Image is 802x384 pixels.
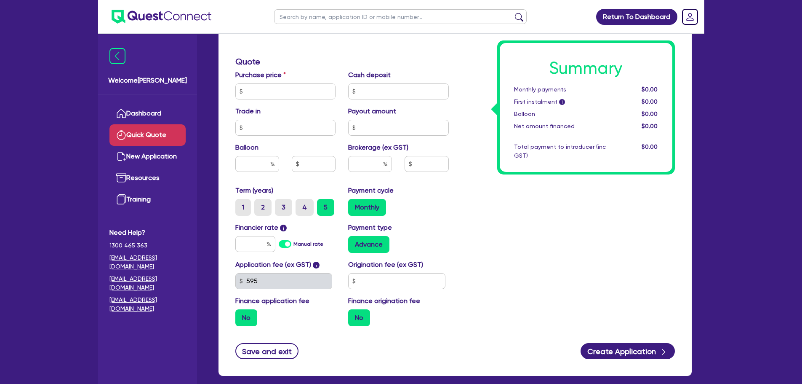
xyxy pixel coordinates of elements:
a: Resources [109,167,186,189]
img: new-application [116,151,126,161]
label: Monthly [348,199,386,216]
label: Trade in [235,106,261,116]
div: Monthly payments [508,85,612,94]
label: Finance application fee [235,296,309,306]
span: 1300 465 363 [109,241,186,250]
button: Create Application [581,343,675,359]
span: i [280,225,287,231]
label: Origination fee (ex GST) [348,260,423,270]
div: Balloon [508,110,612,118]
label: Advance [348,236,389,253]
label: No [348,309,370,326]
label: Purchase price [235,70,286,80]
label: Application fee (ex GST) [235,260,311,270]
label: Financier rate [235,223,287,233]
a: Dashboard [109,103,186,124]
label: Cash deposit [348,70,391,80]
label: No [235,309,257,326]
label: Brokerage (ex GST) [348,142,408,153]
a: New Application [109,146,186,167]
label: Payout amount [348,106,396,116]
span: Welcome [PERSON_NAME] [108,75,187,86]
label: 3 [275,199,292,216]
span: Need Help? [109,228,186,238]
label: Term (years) [235,185,273,196]
span: $0.00 [642,98,658,105]
h1: Summary [514,58,658,78]
input: Search by name, application ID or mobile number... [274,9,527,24]
label: 5 [317,199,334,216]
img: training [116,194,126,204]
span: $0.00 [642,86,658,93]
img: quick-quote [116,130,126,140]
a: Quick Quote [109,124,186,146]
span: $0.00 [642,110,658,117]
label: Manual rate [293,240,323,248]
a: Dropdown toggle [679,6,701,28]
span: i [559,99,565,105]
a: Training [109,189,186,210]
label: 2 [254,199,272,216]
a: [EMAIL_ADDRESS][DOMAIN_NAME] [109,295,186,313]
span: $0.00 [642,123,658,129]
div: Total payment to introducer (inc GST) [508,142,612,160]
div: Net amount financed [508,122,612,131]
button: Save and exit [235,343,299,359]
a: [EMAIL_ADDRESS][DOMAIN_NAME] [109,253,186,271]
label: Payment cycle [348,185,394,196]
img: resources [116,173,126,183]
label: Payment type [348,223,392,233]
img: quest-connect-logo-blue [112,10,211,24]
h3: Quote [235,56,449,67]
label: Balloon [235,142,258,153]
img: icon-menu-close [109,48,125,64]
span: $0.00 [642,143,658,150]
label: Finance origination fee [348,296,420,306]
label: 1 [235,199,251,216]
label: 4 [296,199,314,216]
a: [EMAIL_ADDRESS][DOMAIN_NAME] [109,274,186,292]
span: i [313,262,320,269]
div: First instalment [508,97,612,106]
a: Return To Dashboard [596,9,677,25]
